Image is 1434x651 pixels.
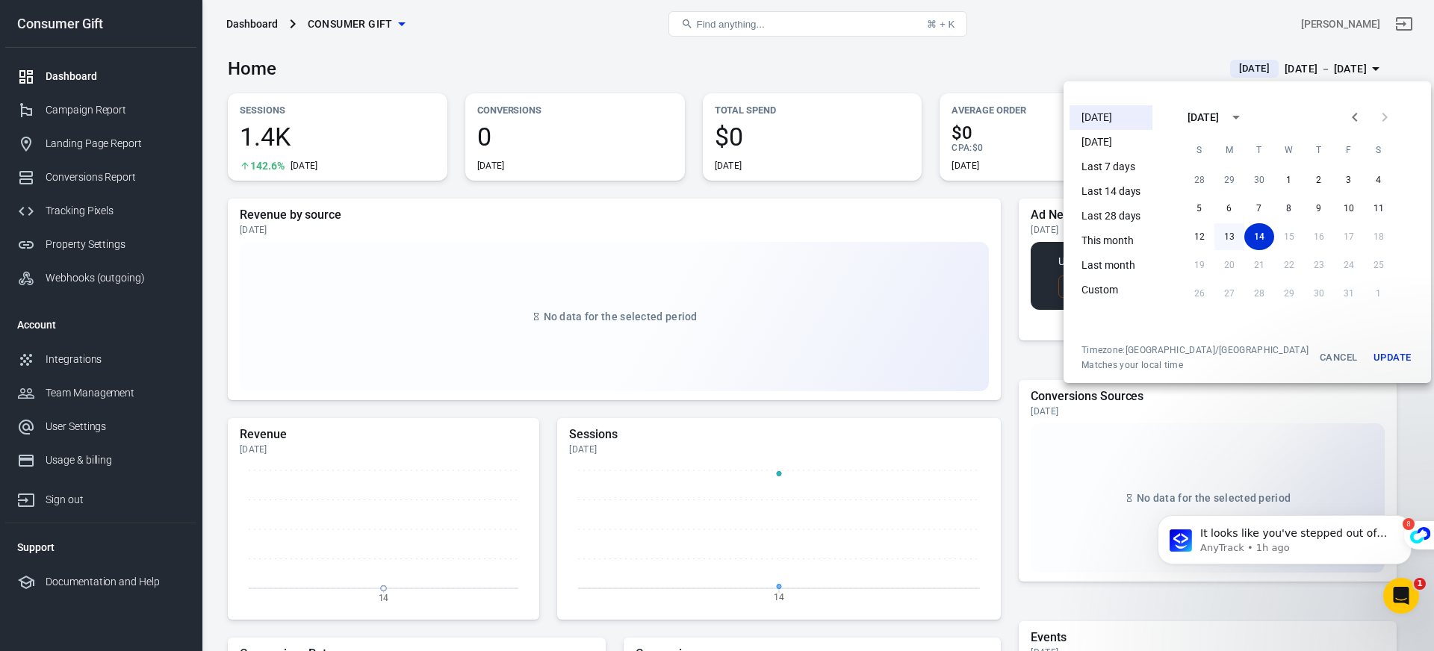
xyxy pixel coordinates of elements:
button: 11 [1364,195,1394,222]
span: Sunday [1186,135,1213,165]
button: 29 [1214,166,1244,193]
button: Cancel [1314,344,1362,371]
button: 14 [1244,223,1274,250]
button: 2 [1304,166,1334,193]
button: 12 [1185,223,1214,250]
li: Last 28 days [1070,204,1152,228]
button: 1 [1274,166,1304,193]
button: 9 [1304,195,1334,222]
li: Last 7 days [1070,155,1152,179]
button: 13 [1214,223,1244,250]
li: Last month [1070,253,1152,278]
li: Custom [1070,278,1152,302]
iframe: Intercom notifications message [1135,484,1434,611]
span: Tuesday [1246,135,1273,165]
button: 6 [1214,195,1244,222]
span: Matches your local time [1081,359,1309,371]
span: Monday [1216,135,1243,165]
span: Wednesday [1276,135,1303,165]
li: Last 14 days [1070,179,1152,204]
button: 8 [1274,195,1304,222]
iframe: Intercom live chat [1383,578,1419,614]
button: calendar view is open, switch to year view [1223,105,1249,130]
span: Saturday [1365,135,1392,165]
li: This month [1070,228,1152,253]
button: 30 [1244,166,1274,193]
span: Friday [1335,135,1362,165]
button: Update [1368,344,1416,371]
div: [DATE] [1188,110,1219,125]
button: 7 [1244,195,1274,222]
span: Thursday [1306,135,1332,165]
button: 5 [1185,195,1214,222]
li: [DATE] [1070,105,1152,130]
button: 4 [1364,166,1394,193]
div: Timezone: [GEOGRAPHIC_DATA]/[GEOGRAPHIC_DATA] [1081,344,1309,356]
span: 1 [1414,578,1426,590]
button: Previous month [1340,102,1370,132]
button: 28 [1185,166,1214,193]
li: [DATE] [1070,130,1152,155]
button: 10 [1334,195,1364,222]
button: 3 [1334,166,1364,193]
